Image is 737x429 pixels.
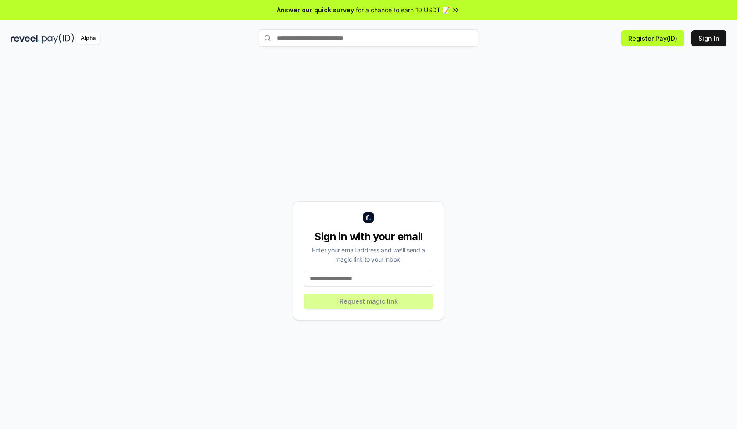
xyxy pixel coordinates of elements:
img: reveel_dark [11,33,40,44]
span: Answer our quick survey [277,5,354,14]
img: logo_small [363,212,374,223]
div: Sign in with your email [304,230,433,244]
div: Enter your email address and we’ll send a magic link to your inbox. [304,245,433,264]
span: for a chance to earn 10 USDT 📝 [356,5,450,14]
button: Register Pay(ID) [621,30,684,46]
div: Alpha [76,33,100,44]
button: Sign In [691,30,726,46]
img: pay_id [42,33,74,44]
